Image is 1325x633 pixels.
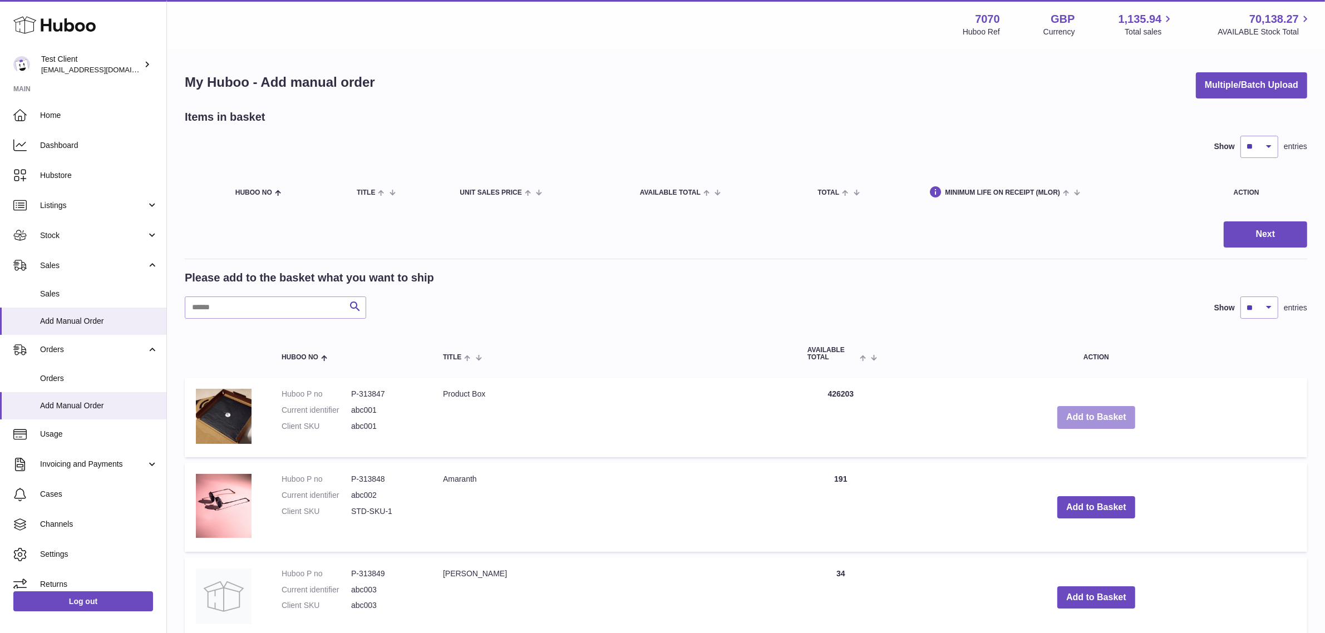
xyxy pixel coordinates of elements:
[282,490,351,501] dt: Current identifier
[351,568,421,579] dd: P-313849
[282,405,351,416] dt: Current identifier
[963,27,1000,37] div: Huboo Ref
[40,200,146,211] span: Listings
[1214,303,1235,313] label: Show
[975,12,1000,27] strong: 7070
[796,378,885,457] td: 426203
[235,189,272,196] span: Huboo no
[1284,141,1307,152] span: entries
[282,389,351,399] dt: Huboo P no
[351,421,421,432] dd: abc001
[351,405,421,416] dd: abc001
[40,400,158,411] span: Add Manual Order
[1284,303,1307,313] span: entries
[1214,141,1235,152] label: Show
[40,260,146,271] span: Sales
[41,54,141,75] div: Test Client
[40,289,158,299] span: Sales
[40,459,146,469] span: Invoicing and Payments
[13,56,30,73] img: internalAdmin-7070@internal.huboo.com
[357,189,375,196] span: Title
[40,344,146,355] span: Orders
[1196,72,1307,98] button: Multiple/Batch Upload
[817,189,839,196] span: Total
[40,230,146,241] span: Stock
[1051,12,1075,27] strong: GBP
[196,568,252,624] img: Angelica
[1234,189,1296,196] div: Action
[1057,406,1135,429] button: Add to Basket
[945,189,1060,196] span: Minimum Life On Receipt (MLOR)
[1249,12,1299,27] span: 70,138.27
[351,490,421,501] dd: abc002
[1218,27,1312,37] span: AVAILABLE Stock Total
[796,463,885,551] td: 191
[13,591,153,611] a: Log out
[351,506,421,517] dd: STD-SKU-1
[432,378,796,457] td: Product Box
[40,519,158,530] span: Channels
[443,354,461,361] span: Title
[432,463,796,551] td: Amaranth
[41,65,164,74] span: [EMAIL_ADDRESS][DOMAIN_NAME]
[40,110,158,121] span: Home
[1057,496,1135,519] button: Add to Basket
[40,489,158,500] span: Cases
[185,110,265,125] h2: Items in basket
[40,170,158,181] span: Hubstore
[885,335,1307,372] th: Action
[351,600,421,611] dd: abc003
[196,474,252,537] img: Amaranth
[40,579,158,590] span: Returns
[282,600,351,611] dt: Client SKU
[282,568,351,579] dt: Huboo P no
[351,474,421,484] dd: P-313848
[1119,12,1175,37] a: 1,135.94 Total sales
[640,189,701,196] span: AVAILABLE Total
[351,585,421,595] dd: abc003
[40,316,158,327] span: Add Manual Order
[807,347,857,361] span: AVAILABLE Total
[40,549,158,560] span: Settings
[351,389,421,399] dd: P-313847
[1224,221,1307,248] button: Next
[282,474,351,484] dt: Huboo P no
[282,421,351,432] dt: Client SKU
[40,373,158,384] span: Orders
[282,354,318,361] span: Huboo no
[282,506,351,517] dt: Client SKU
[40,140,158,151] span: Dashboard
[460,189,521,196] span: Unit Sales Price
[1218,12,1312,37] a: 70,138.27 AVAILABLE Stock Total
[185,73,375,91] h1: My Huboo - Add manual order
[1119,12,1162,27] span: 1,135.94
[40,429,158,439] span: Usage
[196,389,252,443] img: Product Box
[282,585,351,595] dt: Current identifier
[1043,27,1075,37] div: Currency
[1125,27,1174,37] span: Total sales
[1057,586,1135,609] button: Add to Basket
[185,270,434,285] h2: Please add to the basket what you want to ship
